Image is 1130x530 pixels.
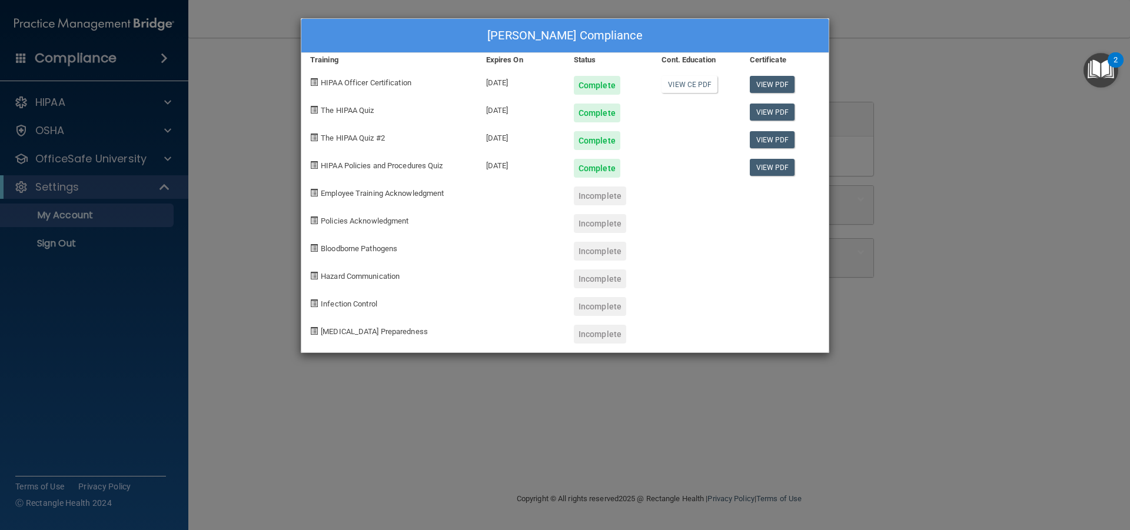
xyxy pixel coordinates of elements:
[321,216,408,225] span: Policies Acknowledgment
[321,244,397,253] span: Bloodborne Pathogens
[574,325,626,344] div: Incomplete
[1084,53,1118,88] button: Open Resource Center, 2 new notifications
[750,104,795,121] a: View PDF
[565,53,653,67] div: Status
[321,327,428,336] span: [MEDICAL_DATA] Preparedness
[574,104,620,122] div: Complete
[321,299,377,308] span: Infection Control
[574,214,626,233] div: Incomplete
[301,19,829,53] div: [PERSON_NAME] Compliance
[321,161,443,170] span: HIPAA Policies and Procedures Quiz
[662,76,717,93] a: View CE PDF
[574,159,620,178] div: Complete
[1114,60,1118,75] div: 2
[574,131,620,150] div: Complete
[574,269,626,288] div: Incomplete
[750,131,795,148] a: View PDF
[477,122,565,150] div: [DATE]
[574,76,620,95] div: Complete
[477,53,565,67] div: Expires On
[321,189,444,198] span: Employee Training Acknowledgment
[301,53,477,67] div: Training
[653,53,740,67] div: Cont. Education
[321,272,400,281] span: Hazard Communication
[750,76,795,93] a: View PDF
[477,95,565,122] div: [DATE]
[321,134,385,142] span: The HIPAA Quiz #2
[477,67,565,95] div: [DATE]
[321,78,411,87] span: HIPAA Officer Certification
[574,297,626,316] div: Incomplete
[574,186,626,205] div: Incomplete
[574,242,626,261] div: Incomplete
[750,159,795,176] a: View PDF
[741,53,829,67] div: Certificate
[477,150,565,178] div: [DATE]
[926,446,1116,494] iframe: Drift Widget Chat Controller
[321,106,374,115] span: The HIPAA Quiz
